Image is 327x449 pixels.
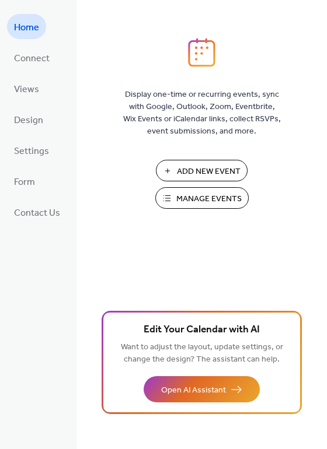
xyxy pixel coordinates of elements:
a: Form [7,169,42,194]
a: Views [7,76,46,101]
img: logo_icon.svg [188,38,215,67]
span: Open AI Assistant [161,384,226,397]
a: Connect [7,45,57,70]
button: Manage Events [155,187,249,209]
span: Edit Your Calendar with AI [144,322,260,338]
a: Home [7,14,46,39]
button: Add New Event [156,160,248,181]
a: Design [7,107,50,132]
span: Settings [14,142,49,160]
span: Views [14,80,39,99]
span: Manage Events [176,193,242,205]
span: Connect [14,50,50,68]
a: Contact Us [7,199,67,224]
span: Contact Us [14,204,60,222]
span: Design [14,111,43,129]
span: Home [14,19,39,37]
button: Open AI Assistant [144,376,260,402]
span: Add New Event [177,166,241,178]
span: Display one-time or recurring events, sync with Google, Outlook, Zoom, Eventbrite, Wix Events or ... [123,89,281,138]
span: Form [14,173,35,191]
span: Want to adjust the layout, update settings, or change the design? The assistant can help. [121,339,283,367]
a: Settings [7,138,56,163]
